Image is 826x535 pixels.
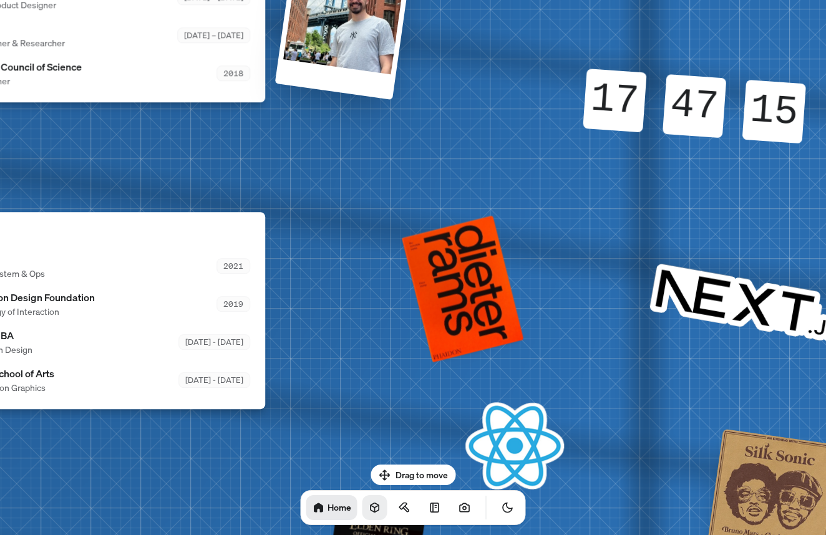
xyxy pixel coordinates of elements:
[742,80,806,143] div: 15
[495,495,520,520] button: Toggle Theme
[178,334,250,350] div: [DATE] - [DATE]
[216,65,250,81] div: 2018
[328,501,351,513] h1: Home
[177,27,250,43] div: [DATE] – [DATE]
[178,372,250,388] div: [DATE] - [DATE]
[216,258,250,274] div: 2021
[306,495,357,520] a: Home
[216,296,250,312] div: 2019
